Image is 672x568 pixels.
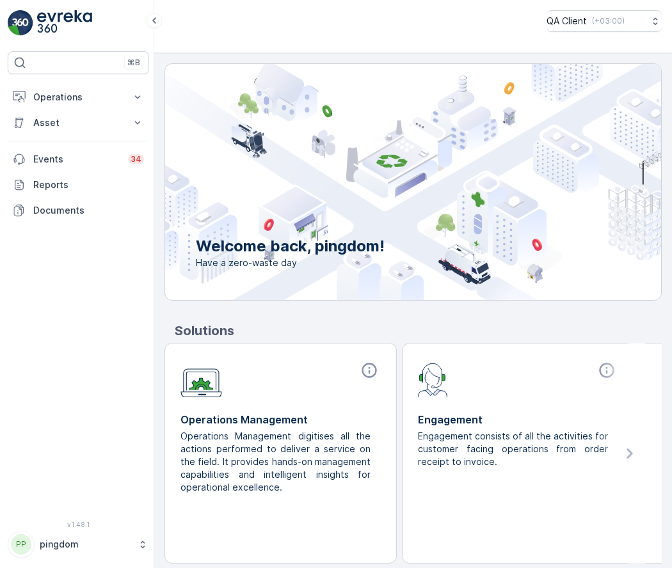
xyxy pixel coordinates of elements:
p: Asset [33,116,124,129]
p: ⌘B [127,58,140,68]
p: Solutions [175,321,662,340]
p: Operations Management digitises all the actions performed to deliver a service on the field. It p... [180,430,371,494]
button: PPpingdom [8,531,149,558]
p: pingdom [40,538,131,551]
span: v 1.48.1 [8,521,149,528]
p: Operations Management [180,412,381,427]
img: module-icon [180,361,222,398]
p: Welcome back, pingdom! [196,236,385,256]
p: Events [33,153,120,166]
a: Events34 [8,146,149,172]
p: ( +03:00 ) [592,16,625,26]
p: Operations [33,91,124,104]
div: PP [11,534,31,555]
p: Reports [33,178,144,191]
img: logo [8,10,33,36]
img: logo_light-DOdMpM7g.png [37,10,92,36]
p: Engagement [418,412,618,427]
p: QA Client [547,15,587,28]
span: Have a zero-waste day [196,256,385,269]
a: Documents [8,198,149,223]
p: 34 [131,154,141,164]
button: Asset [8,110,149,136]
img: module-icon [418,361,448,397]
button: QA Client(+03:00) [547,10,662,32]
button: Operations [8,84,149,110]
a: Reports [8,172,149,198]
p: Engagement consists of all the activities for customer facing operations from order receipt to in... [418,430,608,468]
img: city illustration [108,64,661,300]
p: Documents [33,204,144,217]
